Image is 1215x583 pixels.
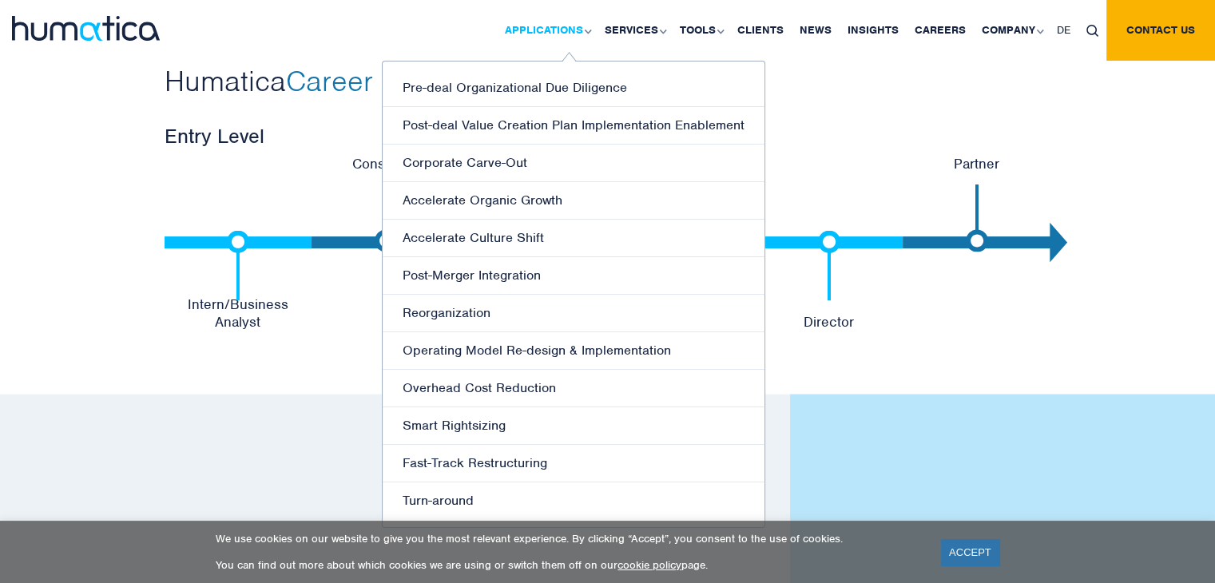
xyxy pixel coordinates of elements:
p: You can find out more about which cookies we are using or switch them off on our page. [216,558,921,572]
a: Accelerate Organic Growth [383,182,764,220]
p: Partner [903,155,1050,173]
a: Smart Rightsizing [383,407,764,445]
p: Consultant [312,155,459,173]
a: Pre-deal Organizational Due Diligence [383,69,764,107]
a: Fast-Track Restructuring [383,445,764,482]
a: Turn-around [383,482,764,519]
img: b_line2 [375,184,397,252]
a: cookie policy [617,558,681,572]
h2: Humatica [165,62,1051,99]
a: Reorganization [383,295,764,332]
h3: Entry Level [165,123,1051,149]
p: Director [755,313,903,331]
a: Accelerate Culture Shift [383,220,764,257]
span: DE [1057,23,1070,37]
p: We use cookies on our website to give you the most relevant experience. By clicking “Accept”, you... [216,532,921,545]
span: Career Development Path [286,62,617,99]
img: Polygon [1050,223,1067,263]
a: ACCEPT [941,539,999,565]
a: Operating Model Re-design & Implementation [383,332,764,370]
a: Post-deal Value Creation Plan Implementation Enablement [383,107,764,145]
p: Intern/Business Analyst [165,295,312,331]
img: b_line [818,231,840,300]
a: Overhead Cost Reduction [383,370,764,407]
a: Corporate Carve-Out [383,145,764,182]
img: b_line2 [966,184,988,252]
img: logo [12,16,160,41]
img: b_line [227,231,249,300]
a: Post-Merger Integration [383,257,764,295]
img: search_icon [1086,25,1098,37]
